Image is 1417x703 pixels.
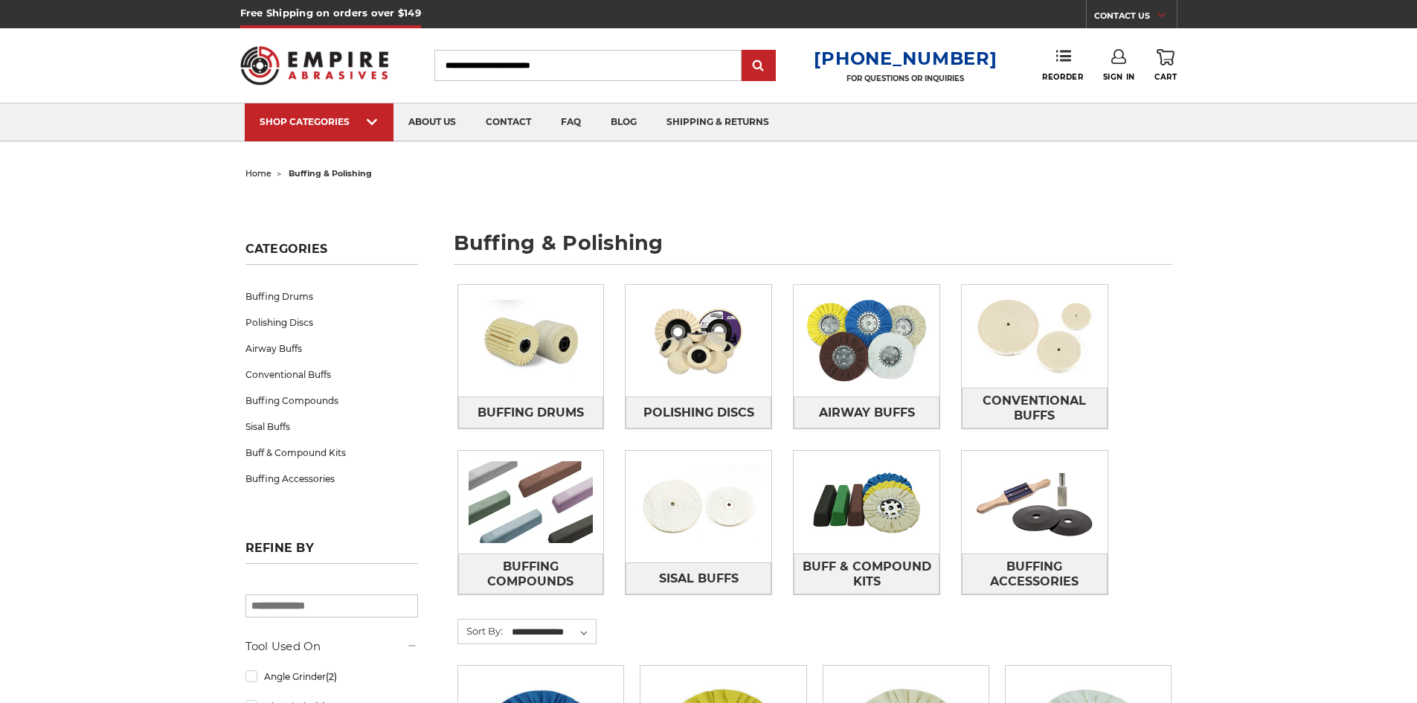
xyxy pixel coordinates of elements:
[1154,49,1177,82] a: Cart
[458,289,604,392] img: Buffing Drums
[1042,49,1083,81] a: Reorder
[260,116,379,127] div: SHOP CATEGORIES
[245,638,418,655] h5: Tool Used On
[819,400,915,426] span: Airway Buffs
[814,48,997,69] a: [PHONE_NUMBER]
[478,400,584,426] span: Buffing Drums
[245,388,418,414] a: Buffing Compounds
[240,36,389,94] img: Empire Abrasives
[245,168,271,179] a: home
[626,455,771,558] img: Sisal Buffs
[454,233,1172,265] h1: buffing & polishing
[962,553,1108,594] a: Buffing Accessories
[458,397,604,428] a: Buffing Drums
[245,440,418,466] a: Buff & Compound Kits
[794,397,939,428] a: Airway Buffs
[1103,72,1135,82] span: Sign In
[626,289,771,392] img: Polishing Discs
[245,414,418,440] a: Sisal Buffs
[245,541,418,564] h5: Refine by
[458,553,604,594] a: Buffing Compounds
[794,289,939,392] img: Airway Buffs
[546,103,596,141] a: faq
[393,103,471,141] a: about us
[963,554,1107,594] span: Buffing Accessories
[963,388,1107,428] span: Conventional Buffs
[458,451,604,553] img: Buffing Compounds
[289,168,372,179] span: buffing & polishing
[245,309,418,336] a: Polishing Discs
[245,362,418,388] a: Conventional Buffs
[814,74,997,83] p: FOR QUESTIONS OR INQUIRIES
[744,51,774,81] input: Submit
[326,671,337,682] span: (2)
[626,397,771,428] a: Polishing Discs
[510,621,596,643] select: Sort By:
[794,451,939,553] img: Buff & Compound Kits
[962,285,1108,388] img: Conventional Buffs
[1042,72,1083,82] span: Reorder
[245,336,418,362] a: Airway Buffs
[245,283,418,309] a: Buffing Drums
[643,400,754,426] span: Polishing Discs
[962,451,1108,553] img: Buffing Accessories
[1094,7,1177,28] a: CONTACT US
[794,553,939,594] a: Buff & Compound Kits
[794,554,939,594] span: Buff & Compound Kits
[962,388,1108,428] a: Conventional Buffs
[459,554,603,594] span: Buffing Compounds
[245,466,418,492] a: Buffing Accessories
[245,242,418,265] h5: Categories
[626,562,771,594] a: Sisal Buffs
[471,103,546,141] a: contact
[659,566,739,591] span: Sisal Buffs
[245,664,418,690] a: Angle Grinder
[458,620,503,642] label: Sort By:
[652,103,784,141] a: shipping & returns
[596,103,652,141] a: blog
[1154,72,1177,82] span: Cart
